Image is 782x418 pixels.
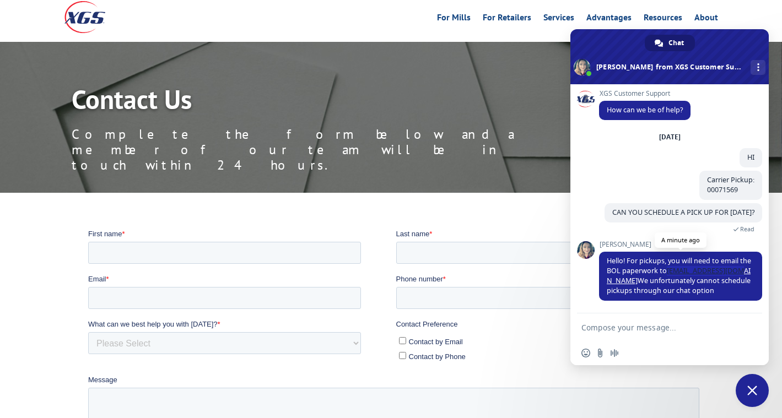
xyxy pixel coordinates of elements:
[596,349,605,357] span: Send a file
[586,13,632,25] a: Advantages
[607,105,683,115] span: How can we be of help?
[612,208,754,217] span: CAN YOU SCHEDULE A PICK UP FOR [DATE]?
[581,323,734,333] textarea: Compose your message...
[72,127,568,173] p: Complete the form below and a member of our team will be in touch within 24 hours.
[581,349,590,357] span: Insert an emoji
[659,134,681,140] div: [DATE]
[644,13,682,25] a: Resources
[740,225,754,233] span: Read
[694,13,718,25] a: About
[751,60,765,75] div: More channels
[599,90,691,97] span: XGS Customer Support
[483,13,531,25] a: For Retailers
[707,175,754,194] span: Carrier Pickup: 00071569
[610,349,619,357] span: Audio message
[543,13,574,25] a: Services
[645,35,695,51] div: Chat
[747,153,754,162] span: HI
[72,86,568,118] h1: Contact Us
[736,374,769,407] div: Close chat
[437,13,471,25] a: For Mills
[607,266,751,285] a: [EMAIL_ADDRESS][DOMAIN_NAME]
[599,241,762,248] span: [PERSON_NAME]
[607,256,751,295] span: Hello! For pickups, you will need to email the BOL paperwork to We unfortunately cannot schedule ...
[668,35,684,51] span: Chat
